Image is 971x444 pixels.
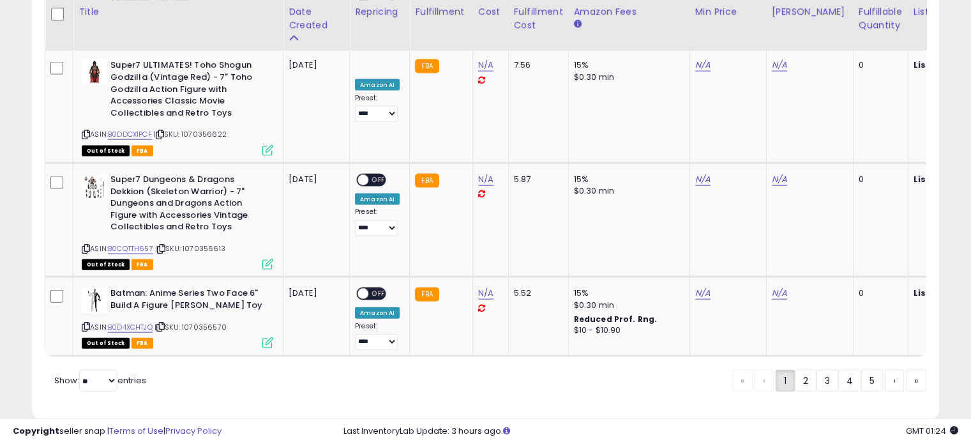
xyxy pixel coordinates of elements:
[108,322,153,333] a: B0D4XCHTJQ
[415,59,439,73] small: FBA
[82,174,273,268] div: ASIN:
[82,146,130,157] span: All listings that are currently out of stock and unavailable for purchase on Amazon
[82,59,107,85] img: 31E505NjYqL._SL40_.jpg
[574,287,680,299] div: 15%
[574,174,680,185] div: 15%
[355,194,400,205] div: Amazon AI
[82,174,107,199] img: 41uVM4f64bL._SL40_.jpg
[514,6,563,33] div: Fulfillment Cost
[355,307,400,319] div: Amazon AI
[289,6,344,33] div: Date Created
[695,59,711,72] a: N/A
[514,59,559,71] div: 7.56
[82,287,107,313] img: 31D6DCcKwrL._SL40_.jpg
[574,6,684,19] div: Amazon Fees
[574,72,680,83] div: $0.30 min
[838,370,861,392] a: 4
[695,287,711,300] a: N/A
[289,59,340,71] div: [DATE]
[154,322,227,332] span: | SKU: 1070356570
[906,425,958,437] span: 2025-10-11 01:24 GMT
[574,300,680,311] div: $0.30 min
[574,185,680,197] div: $0.30 min
[795,370,817,392] a: 2
[514,174,559,185] div: 5.87
[13,425,59,437] strong: Copyright
[514,287,559,299] div: 5.52
[355,322,400,351] div: Preset:
[79,6,278,19] div: Title
[859,287,898,299] div: 0
[13,425,222,438] div: seller snap | |
[368,289,389,300] span: OFF
[110,59,266,122] b: Super7 ULTIMATES! Toho Shogun Godzilla (Vintage Red) - 7" Toho Godzilla Action Figure with Access...
[859,174,898,185] div: 0
[478,59,493,72] a: N/A
[343,425,958,438] div: Last InventoryLab Update: 3 hours ago.
[861,370,883,392] a: 5
[893,374,896,387] span: ›
[355,79,400,91] div: Amazon AI
[110,287,266,314] b: Batman: Anime Series Two Face 6" Build A Figure [PERSON_NAME] Toy
[574,59,680,71] div: 15%
[355,208,400,236] div: Preset:
[772,6,848,19] div: [PERSON_NAME]
[914,374,918,387] span: »
[859,6,903,33] div: Fulfillable Quantity
[415,174,439,188] small: FBA
[772,287,787,300] a: N/A
[82,59,273,154] div: ASIN:
[165,425,222,437] a: Privacy Policy
[132,146,153,157] span: FBA
[574,325,680,336] div: $10 - $10.90
[574,314,658,325] b: Reduced Prof. Rng.
[132,338,153,349] span: FBA
[478,6,503,19] div: Cost
[154,129,227,139] span: | SKU: 1070356622
[54,374,146,387] span: Show: entries
[478,173,493,186] a: N/A
[368,175,389,186] span: OFF
[289,174,340,185] div: [DATE]
[776,370,795,392] a: 1
[110,174,266,236] b: Super7 Dungeons & Dragons Dekkion (Skeleton Warrior) - 7" Dungeons and Dragons Action Figure with...
[355,6,404,19] div: Repricing
[817,370,838,392] a: 3
[695,173,711,186] a: N/A
[109,425,163,437] a: Terms of Use
[695,6,761,19] div: Min Price
[574,19,582,31] small: Amazon Fees.
[478,287,493,300] a: N/A
[108,129,152,140] a: B0DDCX1PCF
[108,243,153,254] a: B0CQTTH657
[355,94,400,123] div: Preset:
[132,259,153,270] span: FBA
[82,338,130,349] span: All listings that are currently out of stock and unavailable for purchase on Amazon
[772,173,787,186] a: N/A
[289,287,340,299] div: [DATE]
[82,259,130,270] span: All listings that are currently out of stock and unavailable for purchase on Amazon
[82,287,273,347] div: ASIN:
[772,59,787,72] a: N/A
[859,59,898,71] div: 0
[155,243,225,254] span: | SKU: 1070356613
[415,6,467,19] div: Fulfillment
[415,287,439,302] small: FBA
